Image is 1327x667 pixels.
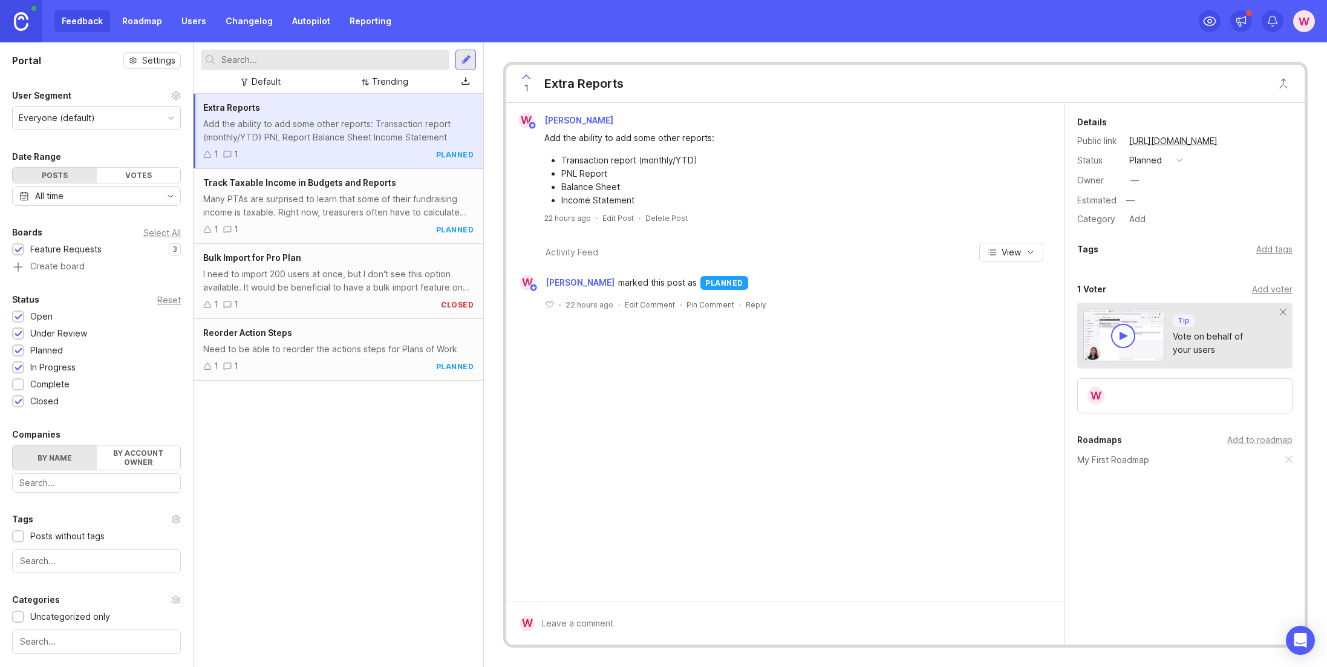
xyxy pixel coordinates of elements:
div: Votes [97,168,181,183]
img: video-thumbnail-vote-d41b83416815613422e2ca741bf692cc.jpg [1083,309,1164,361]
div: Companies [12,427,60,442]
input: Search... [221,53,445,67]
a: Changelog [218,10,280,32]
div: Add voter [1252,283,1293,296]
li: Income Statement [561,194,1028,207]
div: 1 [234,148,238,161]
div: · [596,213,598,223]
div: Feature Requests [30,243,102,256]
label: By name [13,445,97,470]
img: member badge [529,283,538,292]
p: 3 [172,245,177,254]
span: Bulk Import for Pro Plan [203,252,301,263]
div: Extra Reports [544,75,624,92]
div: User Segment [12,88,71,103]
div: Public link [1077,134,1120,148]
button: Settings [123,52,181,69]
a: Roadmap [115,10,169,32]
div: Pin Comment [686,300,734,310]
span: 1 [524,82,529,95]
div: Activity Feed [546,246,598,259]
div: Vote on behalf of your users [1173,330,1280,356]
div: Default [252,75,281,88]
a: My First Roadmap [1077,453,1149,467]
div: Date Range [12,149,61,164]
div: Complete [30,378,70,391]
div: Add the ability to add some other reports: [544,131,1028,145]
div: Details [1077,115,1107,130]
div: Reply [746,300,766,310]
div: Owner [1077,174,1120,187]
a: Create board [12,262,181,273]
div: 1 [234,223,238,236]
div: — [1123,192,1138,208]
img: member badge [528,121,537,130]
span: Reorder Action Steps [203,327,292,338]
a: Bulk Import for Pro PlanI need to import 200 users at once, but I don't see this option available... [194,244,483,319]
div: Open Intercom Messenger [1286,626,1315,655]
span: marked this post as [618,276,697,289]
div: Add to roadmap [1227,433,1293,447]
a: W[PERSON_NAME] [512,275,618,291]
div: planned [1129,154,1162,167]
div: Add [1126,211,1149,227]
a: Reporting [342,10,399,32]
div: · [739,300,741,310]
a: Add [1120,211,1149,227]
button: W [1293,10,1315,32]
button: Close button [1271,71,1296,96]
div: 1 [214,148,218,161]
div: W [520,275,535,291]
svg: toggle icon [161,191,180,201]
a: Reorder Action StepsNeed to be able to reorder the actions steps for Plans of Work11planned [194,319,483,381]
div: Open [30,310,53,323]
p: Tip [1178,316,1190,326]
div: · [680,300,682,310]
span: Settings [142,54,175,67]
li: PNL Report [561,167,1028,180]
div: planned [700,276,748,290]
div: Edit Post [602,213,634,223]
div: 1 [214,223,218,236]
span: Track Taxable Income in Budgets and Reports [203,177,396,188]
a: Track Taxable Income in Budgets and ReportsMany PTAs are surprised to learn that some of their fu... [194,169,483,244]
input: Search... [19,476,174,490]
button: View [979,243,1043,262]
div: Boards [12,225,42,240]
div: Tags [12,512,33,527]
a: [URL][DOMAIN_NAME] [1126,133,1221,149]
div: Tags [1077,242,1098,257]
div: · [639,213,641,223]
li: Balance Sheet [561,180,1028,194]
div: planned [436,225,474,235]
div: Category [1077,212,1120,226]
div: 1 [234,298,238,311]
div: Categories [12,593,60,607]
a: 22 hours ago [544,213,591,223]
div: 1 [234,360,238,373]
img: Canny Home [14,12,28,31]
div: I need to import 200 users at once, but I don't see this option available. It would be beneficial... [203,268,474,294]
div: Add tags [1256,243,1293,256]
div: planned [436,361,474,372]
div: planned [436,149,474,160]
div: — [1130,174,1139,187]
div: 1 Voter [1077,282,1106,297]
a: W[PERSON_NAME] [511,113,623,128]
label: By account owner [97,445,181,470]
a: Users [174,10,214,32]
div: 1 [214,298,218,311]
div: Everyone (default) [19,111,95,125]
div: Posts without tags [30,530,105,543]
div: Reset [157,297,181,303]
div: · [559,300,561,310]
div: Posts [13,168,97,183]
div: In Progress [30,361,76,374]
span: [PERSON_NAME] [544,115,613,125]
div: Trending [372,75,408,88]
div: Add the ability to add some other reports: Transaction report (monthly/YTD) PNL Report Balance Sh... [203,117,474,144]
div: Uncategorized only [30,610,110,623]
